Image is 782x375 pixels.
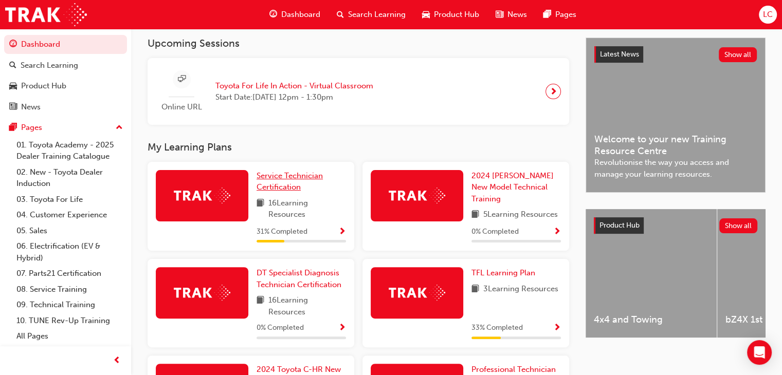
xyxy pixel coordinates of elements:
[594,217,757,234] a: Product HubShow all
[594,134,757,157] span: Welcome to your new Training Resource Centre
[550,84,557,99] span: next-icon
[12,297,127,313] a: 09. Technical Training
[594,46,757,63] a: Latest NewsShow all
[487,4,535,25] a: news-iconNews
[338,228,346,237] span: Show Progress
[9,61,16,70] span: search-icon
[12,223,127,239] a: 05. Sales
[586,38,766,193] a: Latest NewsShow allWelcome to your new Training Resource CentreRevolutionise the way you access a...
[21,60,78,71] div: Search Learning
[178,73,186,86] span: sessionType_ONLINE_URL-icon
[215,91,373,103] span: Start Date: [DATE] 12pm - 1:30pm
[156,66,561,117] a: Online URLToyota For Life In Action - Virtual ClassroomStart Date:[DATE] 12pm - 1:30pm
[389,188,445,203] img: Trak
[257,267,346,290] a: DT Specialist Diagnosis Technician Certification
[434,9,479,21] span: Product Hub
[257,268,341,289] span: DT Specialist Diagnosis Technician Certification
[156,101,207,113] span: Online URL
[9,40,17,49] span: guage-icon
[257,171,323,192] span: Service Technician Certification
[12,137,127,164] a: 01. Toyota Academy - 2025 Dealer Training Catalogue
[747,340,772,365] div: Open Intercom Messenger
[4,77,127,96] a: Product Hub
[543,8,551,21] span: pages-icon
[12,164,127,192] a: 02. New - Toyota Dealer Induction
[174,188,230,203] img: Trak
[4,35,127,54] a: Dashboard
[338,226,346,238] button: Show Progress
[553,324,561,333] span: Show Progress
[5,3,87,26] img: Trak
[553,226,561,238] button: Show Progress
[471,283,479,296] span: book-icon
[261,4,329,25] a: guage-iconDashboard
[483,209,558,221] span: 5 Learning Resources
[12,313,127,329] a: 10. TUNE Rev-Up Training
[268,294,346,317] span: 16 Learning Resources
[329,4,414,25] a: search-iconSearch Learning
[21,101,41,113] div: News
[21,122,42,134] div: Pages
[257,226,307,238] span: 31 % Completed
[257,322,304,334] span: 0 % Completed
[594,157,757,180] span: Revolutionise the way you access and manage your learning resources.
[4,118,127,137] button: Pages
[21,80,66,92] div: Product Hub
[12,328,127,344] a: All Pages
[594,314,708,326] span: 4x4 and Towing
[12,282,127,297] a: 08. Service Training
[763,9,773,21] span: LC
[599,221,640,230] span: Product Hub
[471,170,561,205] a: 2024 [PERSON_NAME] New Model Technical Training
[422,8,430,21] span: car-icon
[4,56,127,75] a: Search Learning
[269,8,277,21] span: guage-icon
[148,38,569,49] h3: Upcoming Sessions
[471,267,539,279] a: TFL Learning Plan
[12,192,127,208] a: 03. Toyota For Life
[215,80,373,92] span: Toyota For Life In Action - Virtual Classroom
[12,238,127,266] a: 06. Electrification (EV & Hybrid)
[553,228,561,237] span: Show Progress
[257,170,346,193] a: Service Technician Certification
[471,226,519,238] span: 0 % Completed
[9,123,17,133] span: pages-icon
[337,8,344,21] span: search-icon
[507,9,527,21] span: News
[338,324,346,333] span: Show Progress
[4,33,127,118] button: DashboardSearch LearningProduct HubNews
[759,6,777,24] button: LC
[174,285,230,301] img: Trak
[719,218,758,233] button: Show all
[600,50,639,59] span: Latest News
[471,268,535,277] span: TFL Learning Plan
[389,285,445,301] img: Trak
[257,294,264,317] span: book-icon
[281,9,320,21] span: Dashboard
[12,266,127,282] a: 07. Parts21 Certification
[116,121,123,135] span: up-icon
[12,207,127,223] a: 04. Customer Experience
[148,141,569,153] h3: My Learning Plans
[553,322,561,334] button: Show Progress
[113,354,121,367] span: prev-icon
[555,9,576,21] span: Pages
[9,82,17,91] span: car-icon
[471,171,554,203] span: 2024 [PERSON_NAME] New Model Technical Training
[348,9,406,21] span: Search Learning
[719,47,757,62] button: Show all
[535,4,585,25] a: pages-iconPages
[9,103,17,112] span: news-icon
[471,209,479,221] span: book-icon
[414,4,487,25] a: car-iconProduct Hub
[268,197,346,220] span: 16 Learning Resources
[496,8,503,21] span: news-icon
[483,283,558,296] span: 3 Learning Resources
[338,322,346,334] button: Show Progress
[257,197,264,220] span: book-icon
[471,322,523,334] span: 33 % Completed
[586,209,717,338] a: 4x4 and Towing
[4,98,127,117] a: News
